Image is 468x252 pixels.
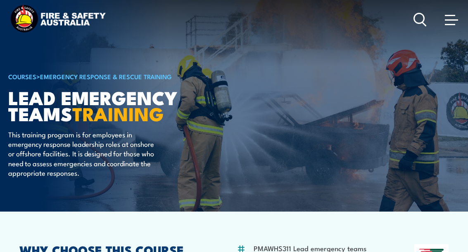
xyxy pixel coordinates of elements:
[8,71,212,81] h6: >
[8,130,159,178] p: This training program is for employees in emergency response leadership roles at onshore or offsh...
[72,99,164,127] strong: TRAINING
[8,89,212,121] h1: Lead Emergency Teams
[40,72,172,81] a: Emergency Response & Rescue Training
[8,72,36,81] a: COURSES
